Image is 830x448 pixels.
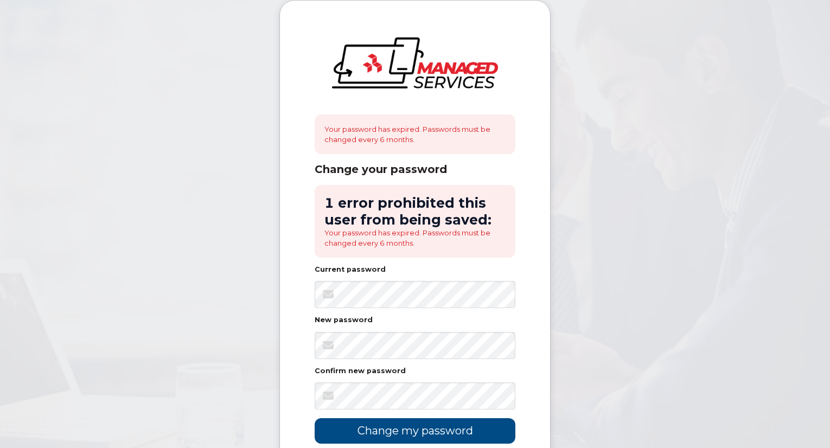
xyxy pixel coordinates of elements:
h2: 1 error prohibited this user from being saved: [324,195,506,228]
label: Confirm new password [315,368,406,375]
input: Change my password [315,418,515,444]
img: logo-large.png [332,37,498,88]
li: Your password has expired. Passwords must be changed every 6 months. [324,228,506,248]
label: New password [315,317,373,324]
div: Change your password [315,163,515,176]
div: Your password has expired. Passwords must be changed every 6 months. [315,114,515,154]
label: Current password [315,266,386,273]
